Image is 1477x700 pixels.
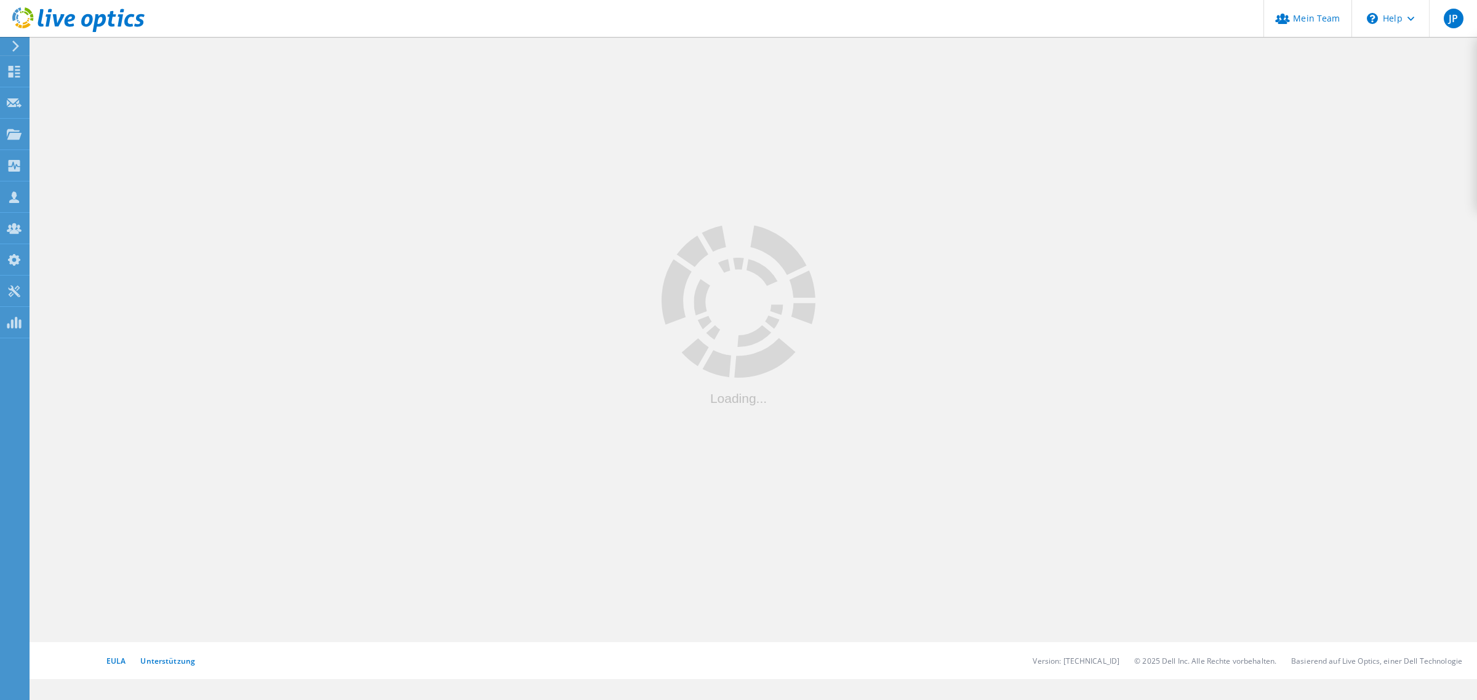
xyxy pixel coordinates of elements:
[1449,14,1458,23] span: JP
[1367,13,1378,24] svg: \n
[106,656,126,666] a: EULA
[1291,656,1462,666] li: Basierend auf Live Optics, einer Dell Technologie
[140,656,195,666] a: Unterstützung
[1134,656,1276,666] li: © 2025 Dell Inc. Alle Rechte vorbehalten.
[12,26,145,34] a: Live Optics Dashboard
[1033,656,1119,666] li: Version: [TECHNICAL_ID]
[662,392,815,405] div: Loading...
